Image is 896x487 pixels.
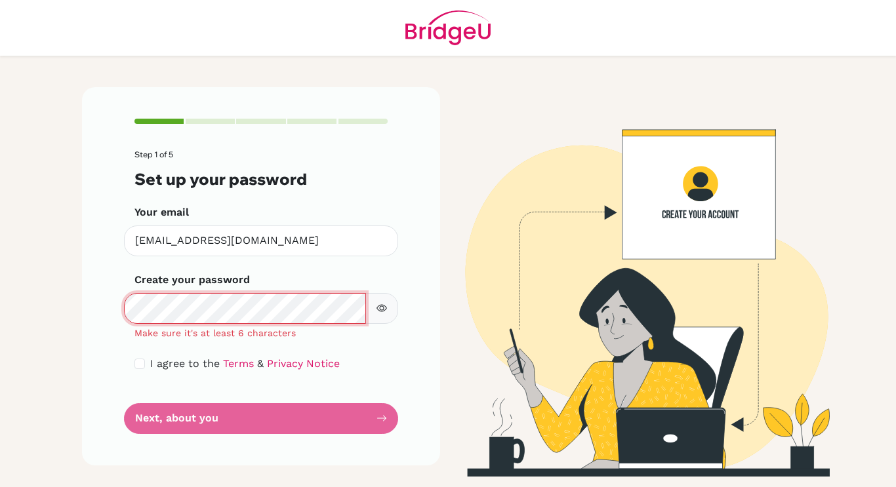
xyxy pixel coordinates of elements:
[150,357,220,370] span: I agree to the
[223,357,254,370] a: Terms
[134,170,388,189] h3: Set up your password
[134,149,173,159] span: Step 1 of 5
[134,272,250,288] label: Create your password
[124,225,398,256] input: Insert your email*
[134,205,189,220] label: Your email
[257,357,264,370] span: &
[124,326,398,340] div: Make sure it's at least 6 characters
[267,357,340,370] a: Privacy Notice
